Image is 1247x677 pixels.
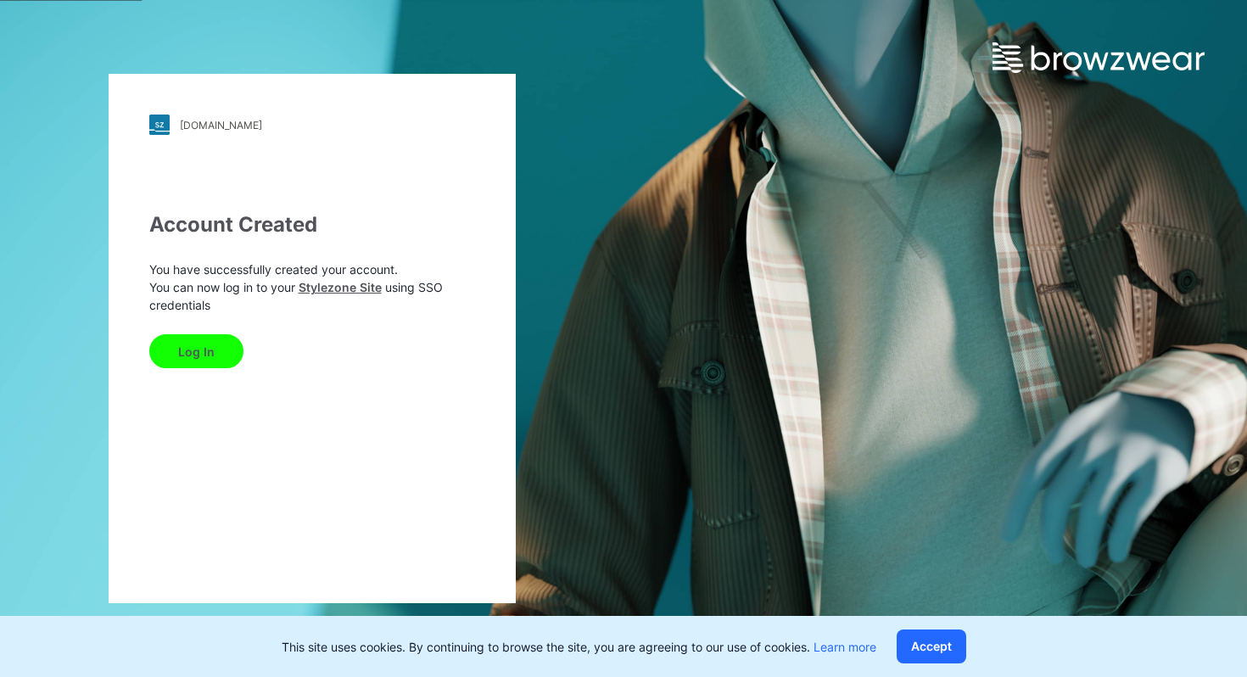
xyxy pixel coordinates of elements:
[299,280,382,294] a: Stylezone Site
[149,115,475,135] a: [DOMAIN_NAME]
[149,115,170,135] img: stylezone-logo.562084cfcfab977791bfbf7441f1a819.svg
[180,119,262,131] div: [DOMAIN_NAME]
[897,629,966,663] button: Accept
[282,638,876,656] p: This site uses cookies. By continuing to browse the site, you are agreeing to our use of cookies.
[993,42,1205,73] img: browzwear-logo.e42bd6dac1945053ebaf764b6aa21510.svg
[149,260,475,278] p: You have successfully created your account.
[149,210,475,240] div: Account Created
[149,334,243,368] button: Log In
[814,640,876,654] a: Learn more
[149,278,475,314] p: You can now log in to your using SSO credentials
